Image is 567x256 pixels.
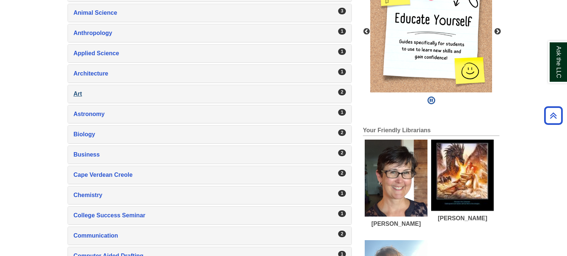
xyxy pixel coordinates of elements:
[338,8,346,14] div: 3
[338,28,346,35] div: 1
[338,69,346,75] div: 1
[363,28,370,35] button: Previous
[338,150,346,156] div: 2
[73,109,346,119] a: Astronomy
[338,170,346,176] div: 2
[338,89,346,95] div: 2
[363,127,499,136] h2: Your Friendly Librarians
[73,190,346,200] a: Chemistry
[542,111,565,120] a: Back to Top
[431,140,494,222] a: Melanie Johnson's picture[PERSON_NAME]
[338,129,346,136] div: 2
[425,92,437,109] button: Pause
[73,28,346,38] a: Anthropology
[73,231,346,241] a: Communication
[73,170,346,180] a: Cape Verdean Creole
[365,140,427,227] a: Laura Hogan's picture[PERSON_NAME]
[338,48,346,55] div: 1
[338,210,346,217] div: 1
[365,140,427,217] img: Laura Hogan's picture
[73,210,346,221] a: College Success Seminar
[73,89,346,99] a: Art
[73,150,346,160] a: Business
[494,28,501,35] button: Next
[431,215,494,222] div: [PERSON_NAME]
[73,48,346,59] a: Applied Science
[338,190,346,197] div: 1
[73,129,346,140] a: Biology
[365,220,427,227] div: [PERSON_NAME]
[73,69,346,79] a: Architecture
[431,140,494,211] img: Melanie Johnson's picture
[73,8,346,18] a: Animal Science
[338,109,346,116] div: 1
[338,231,346,237] div: 2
